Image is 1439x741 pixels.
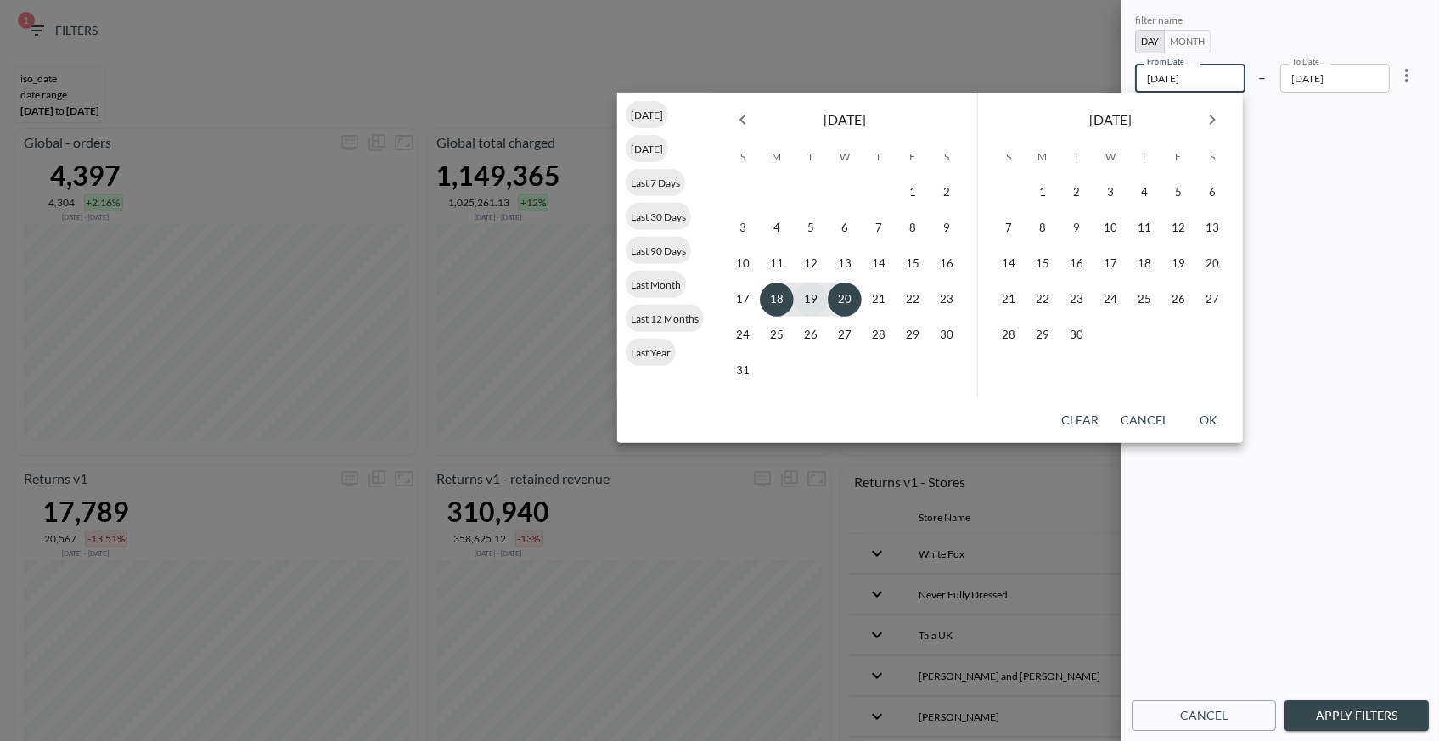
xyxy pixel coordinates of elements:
[726,211,760,245] button: 3
[1195,247,1229,281] button: 20
[760,211,794,245] button: 4
[828,247,862,281] button: 13
[794,283,828,317] button: 19
[829,140,860,174] span: Wednesday
[626,203,691,230] div: Last 30 Days
[828,283,862,317] button: 20
[930,318,964,352] button: 30
[1135,30,1165,53] button: Day
[1195,176,1229,210] button: 6
[626,244,691,256] span: Last 90 Days
[896,283,930,317] button: 22
[1026,211,1060,245] button: 8
[1195,211,1229,245] button: 13
[992,247,1026,281] button: 14
[728,140,758,174] span: Sunday
[1182,405,1236,435] button: OK
[930,283,964,317] button: 23
[626,108,668,121] span: [DATE]
[1093,247,1127,281] button: 17
[1163,140,1194,174] span: Friday
[726,354,760,388] button: 31
[626,101,668,128] div: [DATE]
[1060,283,1093,317] button: 23
[1129,140,1160,174] span: Thursday
[823,108,866,132] span: [DATE]
[626,237,691,264] div: Last 90 Days
[626,339,676,366] div: Last Year
[930,211,964,245] button: 9
[760,283,794,317] button: 18
[1135,14,1425,93] div: 2025-08-182025-08-20
[1195,283,1229,317] button: 27
[1135,64,1245,93] input: YYYY-MM-DD
[862,318,896,352] button: 28
[897,140,928,174] span: Friday
[626,210,691,222] span: Last 30 Days
[828,318,862,352] button: 27
[1060,247,1093,281] button: 16
[1280,64,1391,93] input: YYYY-MM-DD
[930,176,964,210] button: 2
[1114,405,1175,435] button: Cancel
[726,103,760,137] button: Previous month
[930,247,964,281] button: 16
[1161,247,1195,281] button: 19
[1147,56,1184,67] label: From Date
[1026,247,1060,281] button: 15
[626,312,704,324] span: Last 12 Months
[626,135,668,162] div: [DATE]
[626,176,685,188] span: Last 7 Days
[1026,283,1060,317] button: 22
[726,283,760,317] button: 17
[1095,140,1126,174] span: Wednesday
[626,169,685,196] div: Last 7 Days
[1093,283,1127,317] button: 24
[626,271,686,298] div: Last Month
[1127,176,1161,210] button: 4
[896,176,930,210] button: 1
[1061,140,1092,174] span: Tuesday
[862,247,896,281] button: 14
[1161,211,1195,245] button: 12
[626,345,676,358] span: Last Year
[626,142,668,154] span: [DATE]
[1093,176,1127,210] button: 3
[896,247,930,281] button: 15
[794,247,828,281] button: 12
[896,211,930,245] button: 8
[1060,211,1093,245] button: 9
[1026,176,1060,210] button: 1
[862,283,896,317] button: 21
[626,278,686,290] span: Last Month
[762,140,792,174] span: Monday
[993,140,1024,174] span: Sunday
[1284,700,1429,732] button: Apply Filters
[1027,140,1058,174] span: Monday
[896,318,930,352] button: 29
[1259,67,1267,87] p: –
[828,211,862,245] button: 6
[760,247,794,281] button: 11
[1089,108,1132,132] span: [DATE]
[1390,59,1424,93] button: more
[794,211,828,245] button: 5
[1161,176,1195,210] button: 5
[760,318,794,352] button: 25
[1127,283,1161,317] button: 25
[1197,140,1228,174] span: Saturday
[1135,14,1390,30] div: filter name
[1292,56,1319,67] label: To Date
[1164,30,1211,53] button: Month
[863,140,894,174] span: Thursday
[794,318,828,352] button: 26
[992,211,1026,245] button: 7
[795,140,826,174] span: Tuesday
[1132,700,1276,732] button: Cancel
[626,305,704,332] div: Last 12 Months
[992,318,1026,352] button: 28
[1093,211,1127,245] button: 10
[992,283,1026,317] button: 21
[1127,211,1161,245] button: 11
[1026,318,1060,352] button: 29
